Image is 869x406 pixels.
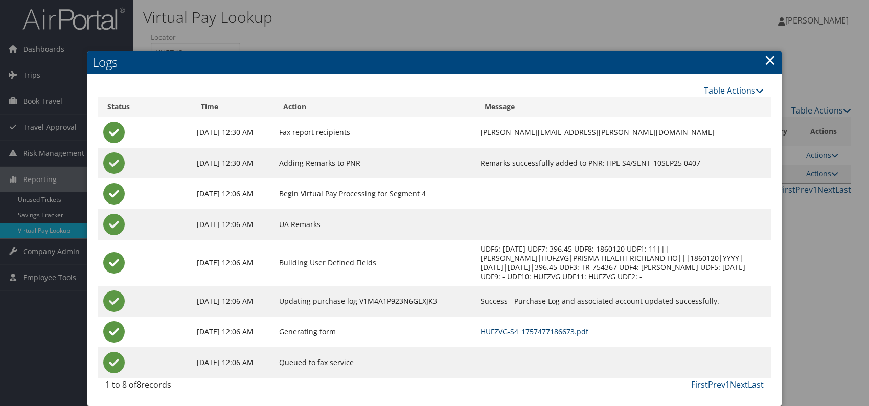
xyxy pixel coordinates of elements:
[274,148,475,178] td: Adding Remarks to PNR
[725,379,730,390] a: 1
[704,85,764,96] a: Table Actions
[136,379,141,390] span: 8
[192,317,273,347] td: [DATE] 12:06 AM
[87,51,782,74] h2: Logs
[274,209,475,240] td: UA Remarks
[192,148,273,178] td: [DATE] 12:30 AM
[274,317,475,347] td: Generating form
[274,240,475,286] td: Building User Defined Fields
[192,347,273,378] td: [DATE] 12:06 AM
[730,379,748,390] a: Next
[192,117,273,148] td: [DATE] 12:30 AM
[475,148,771,178] td: Remarks successfully added to PNR: HPL-S4/SENT-10SEP25 0407
[105,378,259,396] div: 1 to 8 of records
[98,97,192,117] th: Status: activate to sort column ascending
[192,240,273,286] td: [DATE] 12:06 AM
[274,117,475,148] td: Fax report recipients
[192,178,273,209] td: [DATE] 12:06 AM
[708,379,725,390] a: Prev
[481,327,588,336] a: HUFZVG-S4_1757477186673.pdf
[764,50,776,70] a: Close
[748,379,764,390] a: Last
[192,286,273,317] td: [DATE] 12:06 AM
[691,379,708,390] a: First
[192,209,273,240] td: [DATE] 12:06 AM
[475,97,771,117] th: Message: activate to sort column ascending
[192,97,273,117] th: Time: activate to sort column ascending
[274,178,475,209] td: Begin Virtual Pay Processing for Segment 4
[274,286,475,317] td: Updating purchase log V1M4A1P923N6GEXJK3
[274,347,475,378] td: Queued to fax service
[475,117,771,148] td: [PERSON_NAME][EMAIL_ADDRESS][PERSON_NAME][DOMAIN_NAME]
[475,286,771,317] td: Success - Purchase Log and associated account updated successfully.
[475,240,771,286] td: UDF6: [DATE] UDF7: 396.45 UDF8: 1860120 UDF1: 11|||[PERSON_NAME]|HUFZVG|PRISMA HEALTH RICHLAND HO...
[274,97,475,117] th: Action: activate to sort column ascending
